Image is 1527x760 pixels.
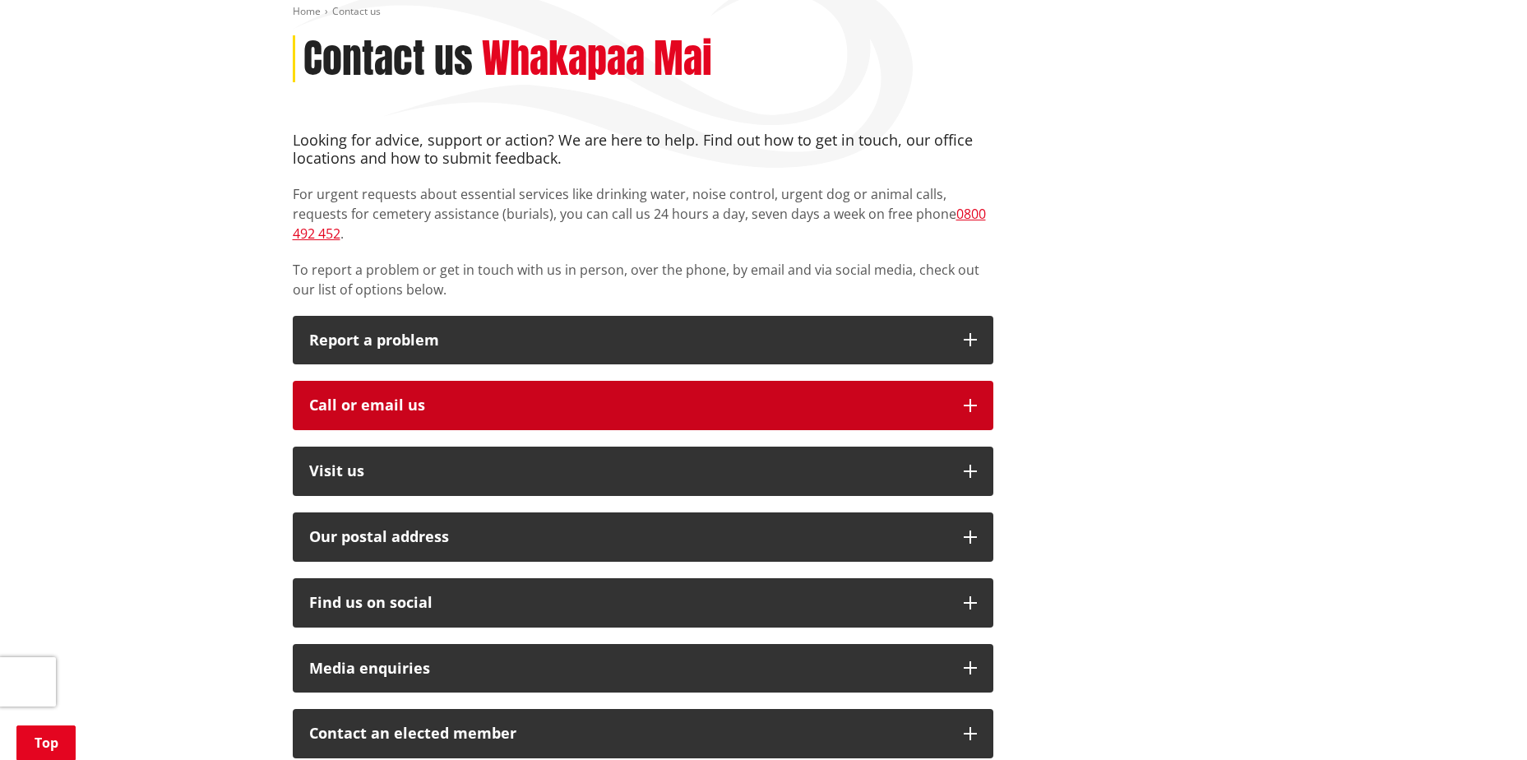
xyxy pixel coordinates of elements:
[332,4,381,18] span: Contact us
[303,35,473,83] h1: Contact us
[293,205,986,243] a: 0800 492 452
[293,381,993,430] button: Call or email us
[293,644,993,693] button: Media enquiries
[293,512,993,562] button: Our postal address
[309,463,947,480] p: Visit us
[293,260,993,299] p: To report a problem or get in touch with us in person, over the phone, by email and via social me...
[293,5,1235,19] nav: breadcrumb
[293,709,993,758] button: Contact an elected member
[309,332,947,349] p: Report a problem
[293,184,993,243] p: For urgent requests about essential services like drinking water, noise control, urgent dog or an...
[482,35,712,83] h2: Whakapaa Mai
[293,447,993,496] button: Visit us
[293,578,993,628] button: Find us on social
[309,595,947,611] div: Find us on social
[309,725,947,742] p: Contact an elected member
[1451,691,1511,750] iframe: Messenger Launcher
[16,725,76,760] a: Top
[293,132,993,167] h4: Looking for advice, support or action? We are here to help. Find out how to get in touch, our off...
[309,529,947,545] h2: Our postal address
[309,397,947,414] div: Call or email us
[293,4,321,18] a: Home
[309,660,947,677] div: Media enquiries
[293,316,993,365] button: Report a problem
